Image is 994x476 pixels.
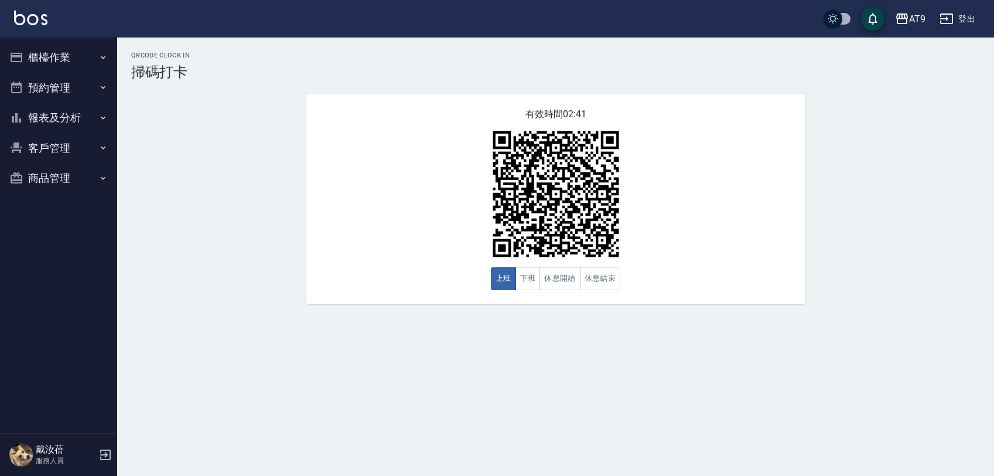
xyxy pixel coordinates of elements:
[890,7,930,31] button: AT9
[131,52,980,59] h2: QRcode Clock In
[861,7,884,30] button: save
[491,267,516,290] button: 上班
[5,73,112,103] button: 預約管理
[5,103,112,133] button: 報表及分析
[36,455,95,466] p: 服務人員
[9,443,33,467] img: Person
[909,12,925,26] div: AT9
[306,94,805,304] div: 有效時間 02:41
[131,64,980,80] h3: 掃碼打卡
[935,8,980,30] button: 登出
[515,267,541,290] button: 下班
[539,267,580,290] button: 休息開始
[14,11,47,25] img: Logo
[5,133,112,164] button: 客戶管理
[580,267,621,290] button: 休息結束
[36,444,95,455] h5: 戴汝蓓
[5,163,112,193] button: 商品管理
[5,42,112,73] button: 櫃檯作業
